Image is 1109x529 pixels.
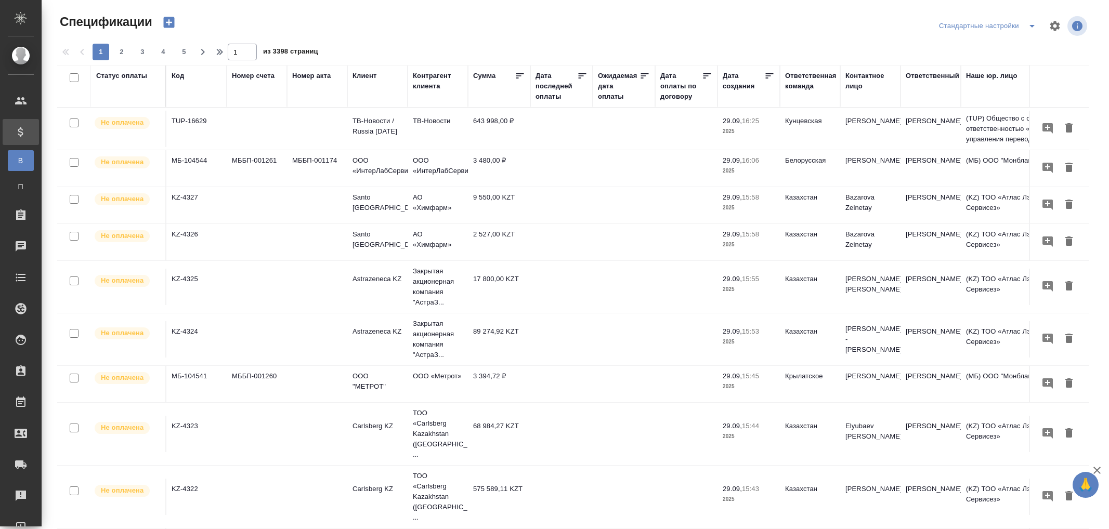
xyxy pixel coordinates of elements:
td: (МБ) ООО "Монблан" [961,150,1086,187]
td: [PERSON_NAME] [901,224,961,260]
button: 🙏 [1073,472,1099,498]
td: [PERSON_NAME] [901,321,961,358]
p: Закрытая акционерная компания "АстраЗ... [413,266,463,308]
p: 2025 [723,284,775,295]
td: (TUP) Общество с ограниченной ответственностью «Технологии управления переводом» [961,108,1086,150]
div: Номер счета [232,71,275,81]
td: KZ-4327 [166,187,227,223]
td: Казахстан [780,321,840,358]
div: Наше юр. лицо [966,71,1017,81]
span: из 3398 страниц [263,45,318,60]
td: [PERSON_NAME] [901,150,961,187]
td: МББП-001260 [227,366,287,402]
p: ООО «ИнтерЛабСервис» [413,155,463,176]
div: Ожидаемая дата оплаты [598,71,640,102]
p: Astrazeneca KZ [353,326,402,337]
td: [PERSON_NAME] [840,150,901,187]
td: 575 589,11 KZT [468,479,530,515]
div: Клиент [353,71,376,81]
td: (KZ) ТОО «Атлас Лэнгвидж Сервисез» [961,224,1086,260]
p: ООО «ИнтерЛабСервис» [353,155,402,176]
td: [PERSON_NAME] [901,416,961,452]
td: МББП-001174 [287,150,347,187]
p: Carlsberg KZ [353,421,402,431]
td: 3 394,72 ₽ [468,366,530,402]
td: Казахстан [780,187,840,223]
p: 15:43 [742,485,759,493]
p: 2025 [723,337,775,347]
span: В [13,155,29,166]
p: ТОО «Carlsberg Kazakhstan ([GEOGRAPHIC_DATA] ... [413,408,463,460]
td: (KZ) ТОО «Атлас Лэнгвидж Сервисез» [961,187,1086,223]
td: Крылатское [780,366,840,402]
p: Не оплачена [101,328,143,338]
p: 2025 [723,203,775,213]
p: Закрытая акционерная компания "АстраЗ... [413,319,463,360]
td: KZ-4324 [166,321,227,358]
div: Контактное лицо [845,71,895,91]
p: ООО "МЕТРОТ" [353,371,402,392]
span: Посмотреть информацию [1067,16,1089,36]
td: Казахстан [780,269,840,305]
p: Не оплачена [101,117,143,128]
p: 29.09, [723,275,742,283]
p: 2025 [723,494,775,505]
td: МББП-001261 [227,150,287,187]
p: 29.09, [723,193,742,201]
p: 2025 [723,381,775,392]
button: Удалить [1060,329,1078,349]
div: Код [172,71,184,81]
p: 16:25 [742,117,759,125]
span: 2 [113,47,130,57]
div: Сумма [473,71,495,81]
td: (KZ) ТОО «Атлас Лэнгвидж Сервисез» [961,416,1086,452]
td: KZ-4322 [166,479,227,515]
td: [PERSON_NAME] [840,111,901,147]
p: ТВ-Новости [413,116,463,126]
td: (KZ) ТОО «Атлас Лэнгвидж Сервисез» [961,269,1086,305]
span: Спецификации [57,14,152,30]
td: 17 800,00 KZT [468,269,530,305]
p: 29.09, [723,327,742,335]
p: Не оплачена [101,485,143,496]
a: В [8,150,34,171]
p: Carlsberg KZ [353,484,402,494]
p: Astrazeneca KZ [353,274,402,284]
p: АО «Химфарм» [413,192,463,213]
button: 4 [155,44,172,60]
td: 3 480,00 ₽ [468,150,530,187]
p: 15:55 [742,275,759,283]
td: Bazarova Zeinetay [840,224,901,260]
p: Santo [GEOGRAPHIC_DATA] [353,229,402,250]
td: 89 274,92 KZT [468,321,530,358]
td: Bazarova Zeinetay [840,187,901,223]
span: 4 [155,47,172,57]
button: Удалить [1060,487,1078,506]
span: 🙏 [1077,474,1094,496]
p: Не оплачена [101,194,143,204]
p: 15:44 [742,422,759,430]
p: 2025 [723,240,775,250]
p: 15:45 [742,372,759,380]
td: Белорусская [780,150,840,187]
td: KZ-4325 [166,269,227,305]
td: [PERSON_NAME] [901,111,961,147]
div: Дата оплаты по договору [660,71,702,102]
td: 9 550,00 KZT [468,187,530,223]
button: 5 [176,44,192,60]
div: Дата создания [723,71,764,91]
td: [PERSON_NAME] [901,479,961,515]
p: ТВ-Новости / Russia [DATE] [353,116,402,137]
span: П [13,181,29,192]
button: Удалить [1060,232,1078,252]
td: Elyubaev [PERSON_NAME] [840,416,901,452]
td: [PERSON_NAME] -[PERSON_NAME] [840,319,901,360]
td: (KZ) ТОО «Атлас Лэнгвидж Сервисез» [961,479,1086,515]
p: 16:06 [742,156,759,164]
p: 2025 [723,166,775,176]
p: 15:53 [742,327,759,335]
span: 5 [176,47,192,57]
td: МБ-104541 [166,366,227,402]
div: Статус оплаты [96,71,147,81]
button: Удалить [1060,424,1078,443]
